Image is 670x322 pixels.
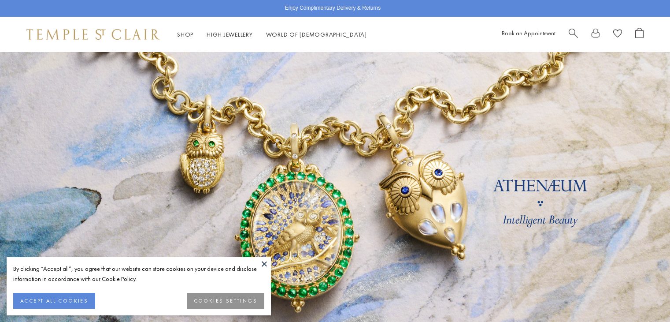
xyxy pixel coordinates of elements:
a: Book an Appointment [502,29,555,37]
img: Temple St. Clair [26,29,159,40]
a: View Wishlist [613,28,622,41]
a: Search [569,28,578,41]
a: ShopShop [177,30,193,38]
div: By clicking “Accept all”, you agree that our website can store cookies on your device and disclos... [13,264,264,284]
a: World of [DEMOGRAPHIC_DATA]World of [DEMOGRAPHIC_DATA] [266,30,367,38]
a: High JewelleryHigh Jewellery [207,30,253,38]
nav: Main navigation [177,29,367,40]
button: COOKIES SETTINGS [187,293,264,309]
a: Open Shopping Bag [635,28,644,41]
button: ACCEPT ALL COOKIES [13,293,95,309]
p: Enjoy Complimentary Delivery & Returns [285,4,381,13]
